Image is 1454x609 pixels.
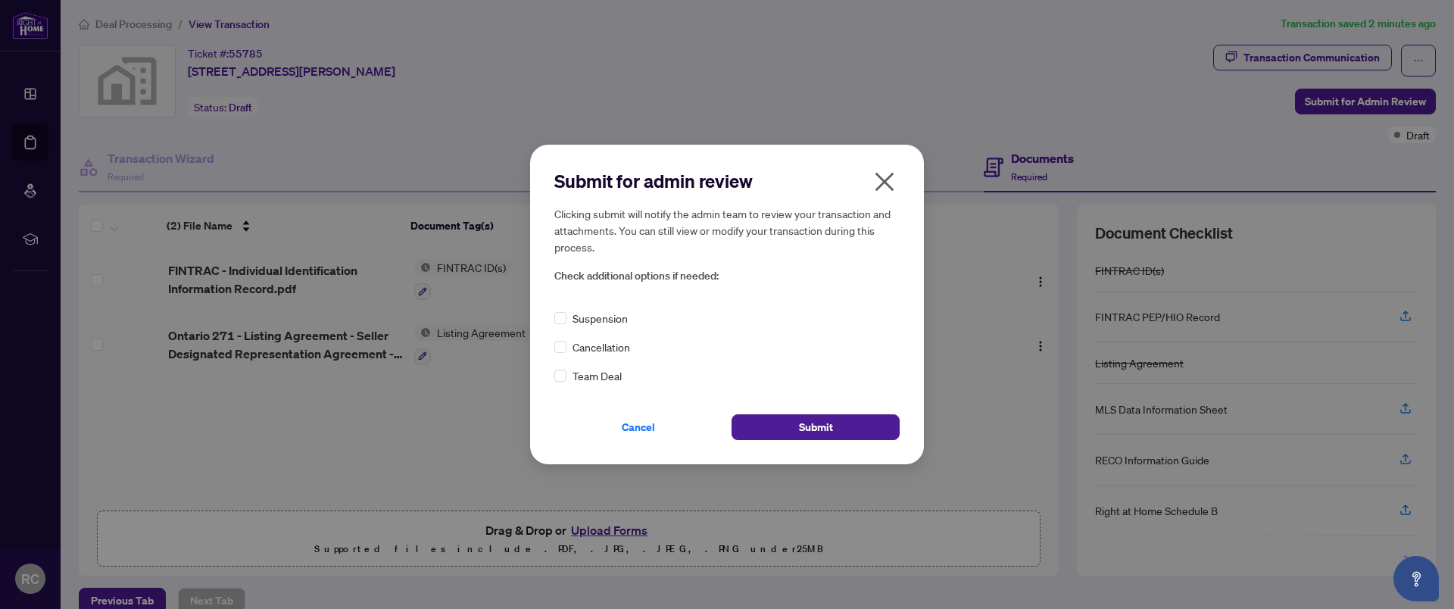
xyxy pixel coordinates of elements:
[872,170,897,194] span: close
[622,415,655,439] span: Cancel
[732,414,900,440] button: Submit
[573,310,628,326] span: Suspension
[573,367,622,384] span: Team Deal
[554,414,722,440] button: Cancel
[1393,556,1439,601] button: Open asap
[573,339,630,355] span: Cancellation
[554,169,900,193] h2: Submit for admin review
[799,415,833,439] span: Submit
[554,205,900,255] h5: Clicking submit will notify the admin team to review your transaction and attachments. You can st...
[554,267,900,285] span: Check additional options if needed:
